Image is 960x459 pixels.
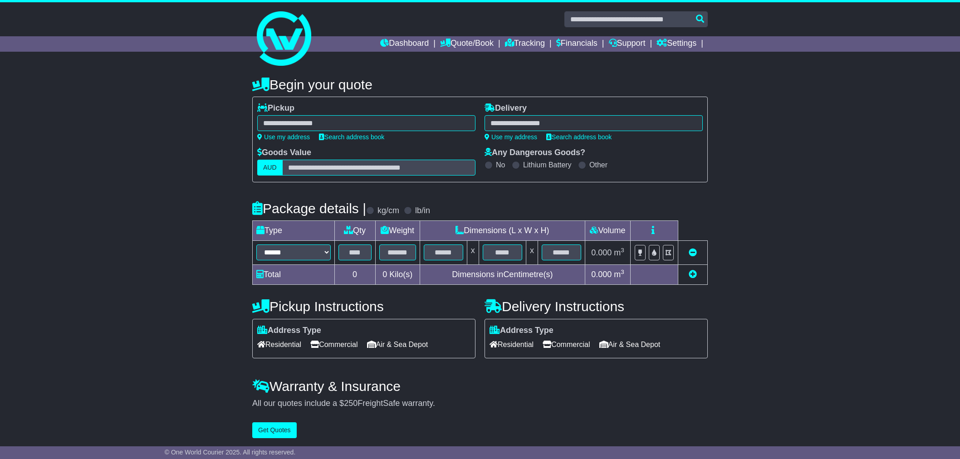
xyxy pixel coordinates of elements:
[375,264,420,284] td: Kilo(s)
[257,326,321,336] label: Address Type
[505,36,545,52] a: Tracking
[377,206,399,216] label: kg/cm
[689,248,697,257] a: Remove this item
[591,270,612,279] span: 0.000
[589,161,607,169] label: Other
[523,161,572,169] label: Lithium Battery
[546,133,612,141] a: Search address book
[319,133,384,141] a: Search address book
[252,379,708,394] h4: Warranty & Insurance
[485,299,708,314] h4: Delivery Instructions
[614,270,624,279] span: m
[490,337,534,352] span: Residential
[257,160,283,176] label: AUD
[485,103,527,113] label: Delivery
[440,36,494,52] a: Quote/Book
[165,449,296,456] span: © One World Courier 2025. All rights reserved.
[526,241,538,264] td: x
[253,264,335,284] td: Total
[310,337,358,352] span: Commercial
[257,148,311,158] label: Goods Value
[367,337,428,352] span: Air & Sea Depot
[420,264,585,284] td: Dimensions in Centimetre(s)
[689,270,697,279] a: Add new item
[585,221,630,241] td: Volume
[382,270,387,279] span: 0
[334,264,375,284] td: 0
[556,36,598,52] a: Financials
[420,221,585,241] td: Dimensions (L x W x H)
[257,103,294,113] label: Pickup
[543,337,590,352] span: Commercial
[252,77,708,92] h4: Begin your quote
[257,337,301,352] span: Residential
[591,248,612,257] span: 0.000
[609,36,646,52] a: Support
[252,299,475,314] h4: Pickup Instructions
[485,133,537,141] a: Use my address
[252,201,366,216] h4: Package details |
[334,221,375,241] td: Qty
[344,399,358,408] span: 250
[252,422,297,438] button: Get Quotes
[490,326,553,336] label: Address Type
[252,399,708,409] div: All our quotes include a $ FreightSafe warranty.
[253,221,335,241] td: Type
[599,337,661,352] span: Air & Sea Depot
[375,221,420,241] td: Weight
[614,248,624,257] span: m
[380,36,429,52] a: Dashboard
[257,133,310,141] a: Use my address
[621,247,624,254] sup: 3
[621,269,624,275] sup: 3
[496,161,505,169] label: No
[656,36,696,52] a: Settings
[485,148,585,158] label: Any Dangerous Goods?
[415,206,430,216] label: lb/in
[467,241,479,264] td: x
